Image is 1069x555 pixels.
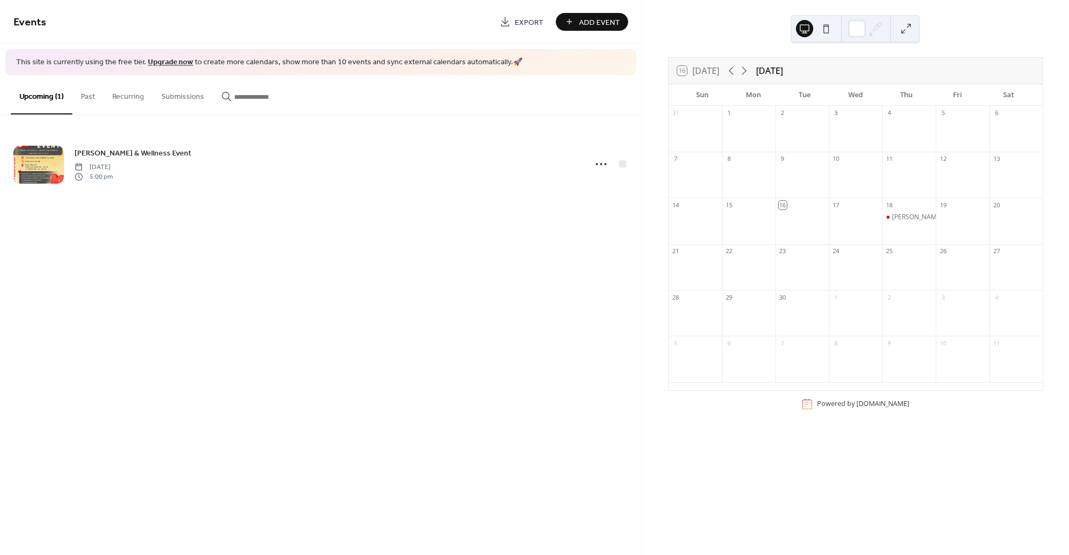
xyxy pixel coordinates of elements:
div: 19 [939,201,947,209]
div: 21 [672,247,680,255]
div: 10 [939,339,947,347]
div: 1 [725,109,733,117]
div: 9 [779,155,787,163]
div: 15 [725,201,733,209]
div: Tue [779,84,830,106]
div: 23 [779,247,787,255]
div: Thu [881,84,932,106]
div: 6 [725,339,733,347]
div: Wed [830,84,881,106]
div: 7 [672,155,680,163]
a: [DOMAIN_NAME] [856,400,909,409]
div: 20 [992,201,1000,209]
button: Upcoming (1) [11,75,72,114]
a: Upgrade now [148,55,193,70]
div: 29 [725,293,733,301]
div: 11 [992,339,1000,347]
button: Past [72,75,104,113]
div: 30 [779,293,787,301]
div: Powered by [817,400,909,409]
a: [PERSON_NAME] & Wellness Event [74,147,192,159]
div: 6 [992,109,1000,117]
div: Mon [728,84,779,106]
div: 8 [725,155,733,163]
a: Export [492,13,551,31]
div: 18 [886,201,894,209]
div: 24 [832,247,840,255]
span: Export [515,17,543,28]
div: 1 [832,293,840,301]
div: S.O.S. Warmth & Wellness Event [882,213,936,222]
div: 5 [672,339,680,347]
div: 7 [779,339,787,347]
div: 8 [832,339,840,347]
div: 26 [939,247,947,255]
div: 17 [832,201,840,209]
div: 10 [832,155,840,163]
div: 27 [992,247,1000,255]
div: 4 [992,293,1000,301]
div: 3 [939,293,947,301]
div: Fri [932,84,983,106]
span: This site is currently using the free tier. to create more calendars, show more than 10 events an... [16,57,522,68]
button: Submissions [153,75,213,113]
div: Sat [983,84,1034,106]
div: 2 [886,293,894,301]
div: 2 [779,109,787,117]
span: 5:00 pm [74,172,113,182]
span: [DATE] [74,162,113,172]
button: Add Event [556,13,628,31]
div: 14 [672,201,680,209]
div: 9 [886,339,894,347]
div: 22 [725,247,733,255]
div: 31 [672,109,680,117]
div: 3 [832,109,840,117]
div: [DATE] [756,64,783,77]
div: 4 [886,109,894,117]
div: 12 [939,155,947,163]
button: Recurring [104,75,153,113]
div: 13 [992,155,1000,163]
div: [PERSON_NAME] & Wellness Event [892,213,996,222]
span: Add Event [579,17,620,28]
div: 16 [779,201,787,209]
div: 28 [672,293,680,301]
div: 11 [886,155,894,163]
div: 25 [886,247,894,255]
div: 5 [939,109,947,117]
span: Events [13,12,46,33]
div: Sun [677,84,728,106]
